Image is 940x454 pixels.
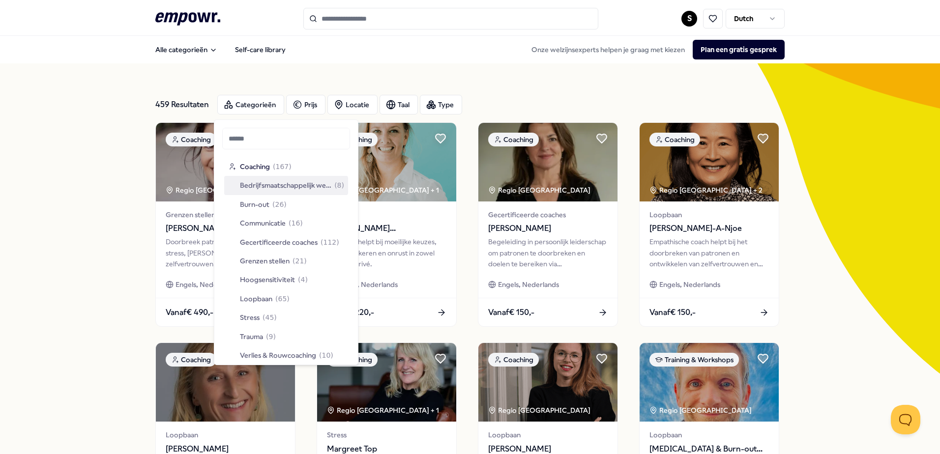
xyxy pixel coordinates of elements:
[649,236,769,269] div: Empathische coach helpt bij het doorbreken van patronen en ontwikkelen van zelfvertrouwen en inne...
[263,312,277,323] span: ( 45 )
[240,199,269,210] span: Burn-out
[649,429,769,440] span: Loopbaan
[222,155,350,360] div: Suggestions
[166,209,285,220] span: Grenzen stellen
[327,429,446,440] span: Stress
[317,343,456,422] img: package image
[891,405,920,434] iframe: Help Scout Beacon - Open
[649,133,700,146] div: Coaching
[240,293,272,304] span: Loopbaan
[303,8,598,29] input: Search for products, categories or subcategories
[156,343,295,422] img: package image
[298,274,308,285] span: ( 4 )
[317,122,457,327] a: package imageCoachingRegio [GEOGRAPHIC_DATA] + 1Burn-out[PERSON_NAME][GEOGRAPHIC_DATA]Coaching he...
[166,236,285,269] div: Doorbreek patronen, verminder stress, [PERSON_NAME] meer zelfvertrouwen, stel krachtig je eigen g...
[155,95,209,114] div: 459 Resultaten
[693,40,785,59] button: Plan een gratis gesprek
[524,40,785,59] div: Onze welzijnsexperts helpen je graag met kiezen
[147,40,294,59] nav: Main
[240,255,290,266] span: Grenzen stellen
[649,222,769,235] span: [PERSON_NAME]-A-Njoe
[488,185,592,196] div: Regio [GEOGRAPHIC_DATA]
[478,123,617,201] img: package image
[327,185,439,196] div: Regio [GEOGRAPHIC_DATA] + 1
[478,343,617,422] img: package image
[380,95,418,114] button: Taal
[420,95,462,114] button: Type
[317,123,456,201] img: package image
[240,237,318,248] span: Gecertificeerde coaches
[321,237,339,248] span: ( 112 )
[240,218,286,228] span: Communicatie
[240,161,270,172] span: Coaching
[227,40,294,59] a: Self-care library
[488,133,539,146] div: Coaching
[240,331,263,342] span: Trauma
[166,133,216,146] div: Coaching
[240,312,260,323] span: Stress
[488,405,592,416] div: Regio [GEOGRAPHIC_DATA]
[293,255,307,266] span: ( 21 )
[681,11,697,27] button: S
[240,180,331,191] span: Bedrijfsmaatschappelijk werk
[334,180,344,191] span: ( 8 )
[649,306,696,319] span: Vanaf € 150,-
[488,236,608,269] div: Begeleiding in persoonlijk leiderschap om patronen te doorbreken en doelen te bereiken via bewust...
[327,95,378,114] button: Locatie
[176,279,236,290] span: Engels, Nederlands
[166,429,285,440] span: Loopbaan
[327,405,439,416] div: Regio [GEOGRAPHIC_DATA] + 1
[147,40,225,59] button: Alle categorieën
[319,350,333,361] span: ( 10 )
[327,236,446,269] div: Coaching helpt bij moeilijke keuzes, stress, piekeren en onrust in zowel werk als privé.
[166,306,213,319] span: Vanaf € 490,-
[272,199,287,210] span: ( 26 )
[166,222,285,235] span: [PERSON_NAME]
[649,185,763,196] div: Regio [GEOGRAPHIC_DATA] + 2
[478,122,618,327] a: package imageCoachingRegio [GEOGRAPHIC_DATA] Gecertificeerde coaches[PERSON_NAME]Begeleiding in p...
[639,122,779,327] a: package imageCoachingRegio [GEOGRAPHIC_DATA] + 2Loopbaan[PERSON_NAME]-A-NjoeEmpathische coach hel...
[266,331,276,342] span: ( 9 )
[289,218,303,228] span: ( 16 )
[275,293,290,304] span: ( 65 )
[155,122,295,327] a: package imageCoachingRegio [GEOGRAPHIC_DATA] Grenzen stellen[PERSON_NAME]Doorbreek patronen, verm...
[337,279,398,290] span: Engels, Nederlands
[488,209,608,220] span: Gecertificeerde coaches
[488,222,608,235] span: [PERSON_NAME]
[217,95,284,114] button: Categorieën
[640,343,779,422] img: package image
[498,279,559,290] span: Engels, Nederlands
[640,123,779,201] img: package image
[649,209,769,220] span: Loopbaan
[286,95,325,114] button: Prijs
[166,185,269,196] div: Regio [GEOGRAPHIC_DATA]
[327,209,446,220] span: Burn-out
[649,353,739,367] div: Training & Workshops
[327,222,446,235] span: [PERSON_NAME][GEOGRAPHIC_DATA]
[488,429,608,440] span: Loopbaan
[488,353,539,367] div: Coaching
[488,306,534,319] span: Vanaf € 150,-
[659,279,720,290] span: Engels, Nederlands
[240,274,295,285] span: Hoogsensitiviteit
[166,353,216,367] div: Coaching
[156,123,295,201] img: package image
[649,405,753,416] div: Regio [GEOGRAPHIC_DATA]
[273,161,292,172] span: ( 167 )
[240,350,316,361] span: Verlies & Rouwcoaching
